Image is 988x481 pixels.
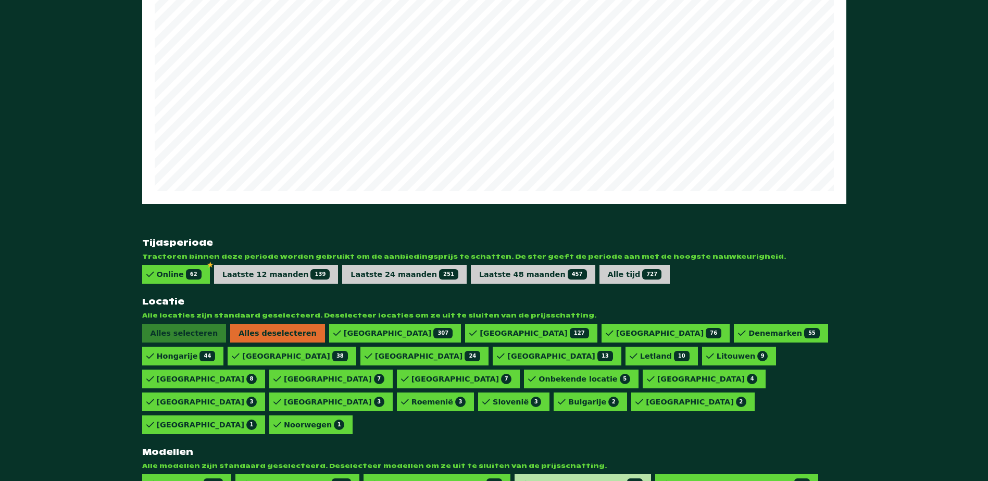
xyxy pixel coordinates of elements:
[757,351,768,361] span: 9
[242,351,347,361] div: [GEOGRAPHIC_DATA]
[284,420,344,430] div: Noorwegen
[479,269,587,280] div: Laatste 48 maanden
[620,374,630,384] span: 5
[465,351,480,361] span: 24
[142,311,846,320] span: Alle locaties zijn standaard geselecteerd. Deselecteer locaties om ze uit te sluiten van de prijs...
[411,374,512,384] div: [GEOGRAPHIC_DATA]
[616,328,721,338] div: [GEOGRAPHIC_DATA]
[804,328,820,338] span: 55
[570,328,589,338] span: 127
[501,374,511,384] span: 7
[717,351,768,361] div: Litouwen
[480,328,589,338] div: [GEOGRAPHIC_DATA]
[246,397,257,407] span: 3
[493,397,541,407] div: Slovenië
[142,237,846,248] strong: Tijdsperiode
[374,397,384,407] span: 3
[568,269,587,280] span: 457
[747,374,757,384] span: 4
[736,397,746,407] span: 2
[344,328,453,338] div: [GEOGRAPHIC_DATA]
[142,296,846,307] strong: Locatie
[157,420,257,430] div: [GEOGRAPHIC_DATA]
[157,351,216,361] div: Hongarije
[507,351,612,361] div: [GEOGRAPHIC_DATA]
[748,328,820,338] div: Denemarken
[142,447,846,458] strong: Modellen
[230,324,325,343] span: Alles deselecteren
[332,351,348,361] span: 38
[334,420,344,430] span: 1
[142,462,846,470] span: Alle modellen zijn standaard geselecteerd. Deselecteer modellen om ze uit te sluiten van de prijs...
[375,351,480,361] div: [GEOGRAPHIC_DATA]
[142,252,846,261] span: Tractoren binnen deze periode worden gebruikt om de aanbiedingsprijs te schatten. De ster geeft d...
[568,397,619,407] div: Bulgarije
[142,324,227,343] span: Alles selecteren
[351,269,458,280] div: Laatste 24 maanden
[284,374,384,384] div: [GEOGRAPHIC_DATA]
[539,374,630,384] div: Onbekende locatie
[455,397,466,407] span: 3
[246,374,257,384] span: 8
[411,397,466,407] div: Roemenië
[199,351,215,361] span: 44
[608,269,662,280] div: Alle tijd
[157,374,257,384] div: [GEOGRAPHIC_DATA]
[246,420,257,430] span: 1
[674,351,690,361] span: 10
[222,269,330,280] div: Laatste 12 maanden
[640,351,690,361] div: Letland
[642,269,661,280] span: 727
[608,397,619,407] span: 2
[157,397,257,407] div: [GEOGRAPHIC_DATA]
[706,328,721,338] span: 76
[646,397,746,407] div: [GEOGRAPHIC_DATA]
[310,269,330,280] span: 139
[157,269,202,280] div: Online
[433,328,453,338] span: 307
[284,397,384,407] div: [GEOGRAPHIC_DATA]
[439,269,458,280] span: 251
[597,351,613,361] span: 13
[374,374,384,384] span: 7
[186,269,202,280] span: 62
[531,397,541,407] span: 3
[657,374,758,384] div: [GEOGRAPHIC_DATA]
